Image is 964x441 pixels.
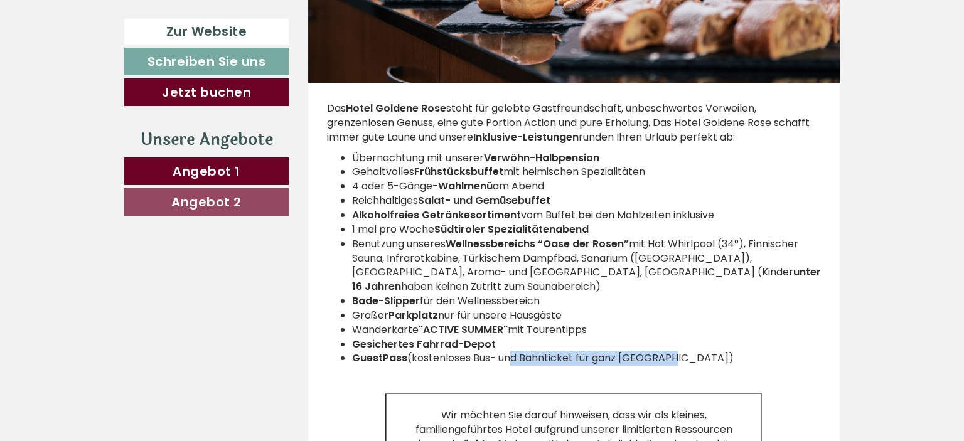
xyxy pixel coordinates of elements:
[352,208,822,223] li: vom Buffet bei den Mahlzeiten inklusive
[173,162,240,180] span: Angebot 1
[223,9,272,31] div: [DATE]
[352,179,822,194] li: 4 oder 5-Gänge- am Abend
[352,323,822,337] li: Wanderkarte mit Tourentipps
[352,309,822,323] li: Großer nur für unsere Hausgäste
[419,322,508,337] strong: "ACTIVE SUMMER"
[124,128,289,151] div: Unsere Angebote
[434,222,589,236] strong: Südtiroler Spezialitätenabend
[352,151,822,166] li: Übernachtung mit unserer
[446,236,629,251] strong: Wellnessbereichs “Oase der Rosen”
[352,294,822,309] li: für den Wellnessbereich
[327,102,822,145] p: Das steht für gelebte Gastfreundschaft, unbeschwertes Verweilen, grenzenlosen Genuss, eine gute P...
[414,164,503,179] strong: Frühstücksbuffet
[352,351,407,365] strong: GuestPass
[438,179,493,193] strong: Wahlmenü
[352,351,822,366] li: (kostenloses Bus- und Bahnticket für ganz [GEOGRAPHIC_DATA])
[346,101,446,115] strong: Hotel Goldene Rose
[19,36,218,46] div: Hotel Goldene Rose
[405,325,495,353] button: Senden
[352,265,821,294] strong: unter 16 Jahren
[352,165,822,179] li: Gehaltvolles mit heimischen Spezialitäten
[352,294,420,308] strong: Bade-Slipper
[171,193,242,211] span: Angebot 2
[124,48,289,75] a: Schreiben Sie uns
[352,223,822,237] li: 1 mal pro Woche
[124,19,289,45] a: Zur Website
[9,34,224,72] div: Guten Tag, wie können wir Ihnen helfen?
[484,151,599,165] strong: Verwöhn-Halbpension
[19,61,218,70] small: 11:59
[352,237,822,294] li: Benutzung unseres mit Hot Whirlpool (34°), Finnischer Sauna, Infrarotkabine, Türkischem Dampfbad,...
[352,194,822,208] li: Reichhaltiges
[124,78,289,106] a: Jetzt buchen
[352,337,496,351] strong: Gesichertes Fahrrad-Depot
[388,308,438,322] strong: Parkplatz
[473,130,579,144] strong: Inklusive-Leistungen
[418,193,550,208] strong: Salat- und Gemüsebuffet
[352,208,521,222] strong: Alkoholfreies Getränkesortiment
